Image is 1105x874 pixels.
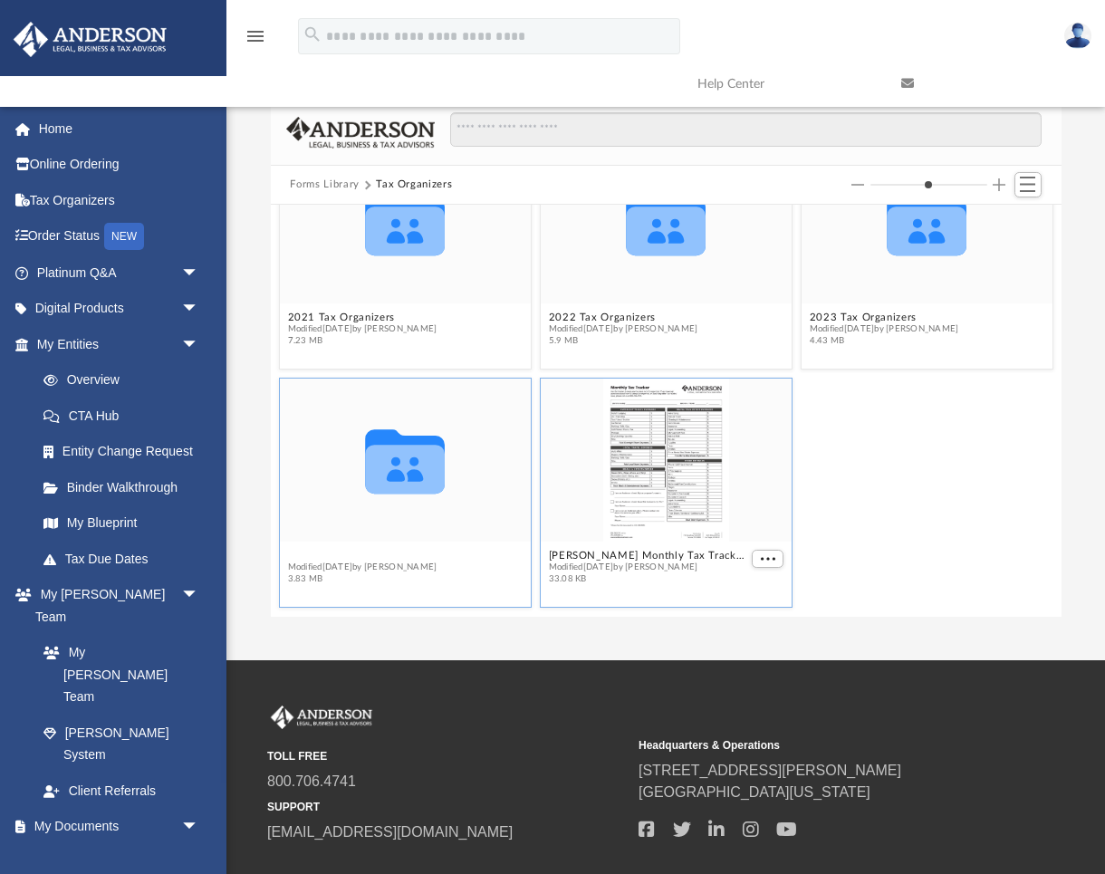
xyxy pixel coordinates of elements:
[25,773,217,809] a: Client Referrals
[25,635,208,716] a: My [PERSON_NAME] Team
[271,205,1062,616] div: grid
[267,706,376,729] img: Anderson Advisors Platinum Portal
[181,291,217,328] span: arrow_drop_down
[287,562,437,573] span: Modified [DATE] by [PERSON_NAME]
[684,48,888,120] a: Help Center
[870,178,987,191] input: Column size
[639,737,997,754] small: Headquarters & Operations
[751,550,783,569] button: More options
[548,312,697,323] button: 2022 Tax Organizers
[548,335,697,347] span: 5.9 MB
[548,323,697,335] span: Modified [DATE] by [PERSON_NAME]
[8,22,172,57] img: Anderson Advisors Platinum Portal
[287,323,437,335] span: Modified [DATE] by [PERSON_NAME]
[809,312,958,323] button: 2023 Tax Organizers
[267,748,626,764] small: TOLL FREE
[851,178,864,191] button: Decrease column size
[376,177,452,193] button: Tax Organizers
[245,25,266,47] i: menu
[267,773,356,789] a: 800.706.4741
[104,223,144,250] div: NEW
[13,326,226,362] a: My Entitiesarrow_drop_down
[303,24,322,44] i: search
[25,362,226,399] a: Overview
[1064,23,1091,49] img: User Pic
[993,178,1005,191] button: Increase column size
[639,784,870,800] a: [GEOGRAPHIC_DATA][US_STATE]
[287,573,437,585] span: 3.83 MB
[287,312,437,323] button: 2021 Tax Organizers
[809,323,958,335] span: Modified [DATE] by [PERSON_NAME]
[25,715,217,773] a: [PERSON_NAME] System
[13,255,226,291] a: Platinum Q&Aarrow_drop_down
[290,177,359,193] button: Forms Library
[13,182,226,218] a: Tax Organizers
[13,577,217,635] a: My [PERSON_NAME] Teamarrow_drop_down
[181,255,217,292] span: arrow_drop_down
[13,218,226,255] a: Order StatusNEW
[548,573,747,585] span: 33.08 KB
[267,824,513,840] a: [EMAIL_ADDRESS][DOMAIN_NAME]
[13,291,226,327] a: Digital Productsarrow_drop_down
[181,809,217,846] span: arrow_drop_down
[181,326,217,363] span: arrow_drop_down
[639,763,901,778] a: [STREET_ADDRESS][PERSON_NAME]
[25,398,226,434] a: CTA Hub
[13,809,217,845] a: My Documentsarrow_drop_down
[25,469,226,505] a: Binder Walkthrough
[287,335,437,347] span: 7.23 MB
[245,34,266,47] a: menu
[548,550,747,562] button: [PERSON_NAME] Monthly Tax Tracker.pdf
[1014,172,1042,197] button: Switch to List View
[25,505,217,542] a: My Blueprint
[25,434,226,470] a: Entity Change Request
[13,147,226,183] a: Online Ordering
[25,541,226,577] a: Tax Due Dates
[450,112,1041,147] input: Search files and folders
[267,799,626,815] small: SUPPORT
[181,577,217,614] span: arrow_drop_down
[548,562,747,573] span: Modified [DATE] by [PERSON_NAME]
[287,550,437,562] button: 2024 Tax Organizers
[13,110,226,147] a: Home
[809,335,958,347] span: 4.43 MB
